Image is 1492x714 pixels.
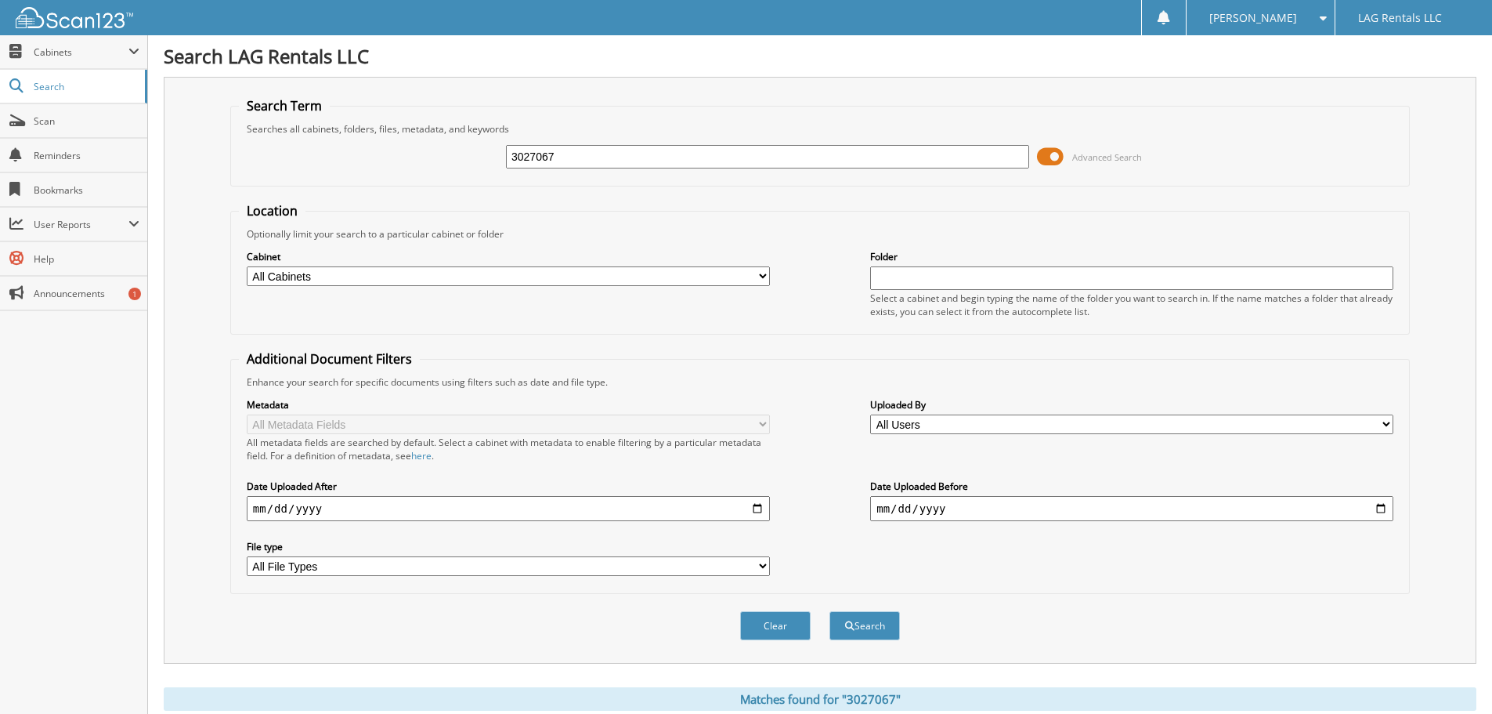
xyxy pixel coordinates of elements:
[1209,13,1297,23] span: [PERSON_NAME]
[829,611,900,640] button: Search
[34,183,139,197] span: Bookmarks
[128,288,141,300] div: 1
[239,375,1401,389] div: Enhance your search for specific documents using filters such as date and file type.
[247,540,770,553] label: File type
[1072,151,1142,163] span: Advanced Search
[16,7,133,28] img: scan123-logo-white.svg
[34,218,128,231] span: User Reports
[239,122,1401,136] div: Searches all cabinets, folders, files, metadata, and keywords
[247,480,770,493] label: Date Uploaded After
[1358,13,1442,23] span: LAG Rentals LLC
[870,480,1393,493] label: Date Uploaded Before
[34,80,137,93] span: Search
[247,496,770,521] input: start
[239,202,305,219] legend: Location
[34,287,139,300] span: Announcements
[247,398,770,411] label: Metadata
[34,114,139,128] span: Scan
[239,350,420,368] legend: Additional Document Filters
[247,436,770,462] div: All metadata fields are searched by default. Select a cabinet with metadata to enable filtering b...
[870,398,1393,411] label: Uploaded By
[870,250,1393,263] label: Folder
[870,292,1393,318] div: Select a cabinet and begin typing the name of the folder you want to search in. If the name match...
[164,687,1476,711] div: Matches found for "3027067"
[239,227,1401,241] div: Optionally limit your search to a particular cabinet or folder
[870,496,1393,521] input: end
[34,149,139,162] span: Reminders
[34,45,128,59] span: Cabinets
[247,250,770,263] label: Cabinet
[239,97,330,114] legend: Search Term
[740,611,811,640] button: Clear
[164,43,1476,69] h1: Search LAG Rentals LLC
[411,449,432,462] a: here
[34,252,139,266] span: Help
